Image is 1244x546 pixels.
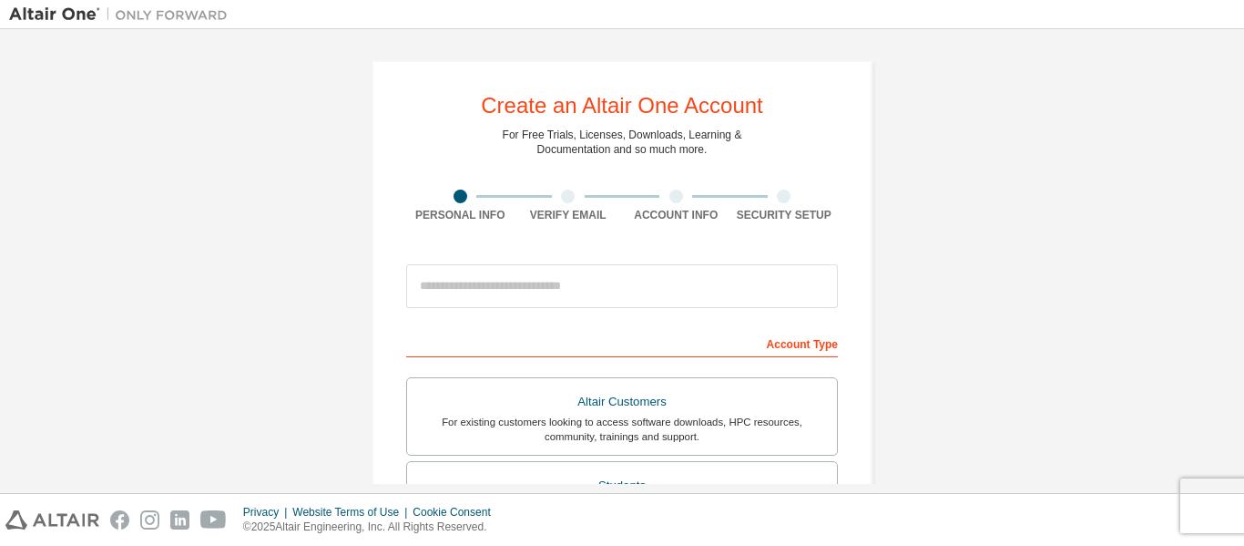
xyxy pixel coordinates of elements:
p: © 2025 Altair Engineering, Inc. All Rights Reserved. [243,520,502,535]
div: Personal Info [406,208,515,222]
div: Cookie Consent [413,505,501,520]
div: Privacy [243,505,292,520]
div: Website Terms of Use [292,505,413,520]
div: Create an Altair One Account [481,95,763,117]
img: youtube.svg [200,510,227,530]
img: Altair One [9,5,237,24]
div: Altair Customers [418,389,826,415]
div: Account Info [622,208,730,222]
img: altair_logo.svg [5,510,99,530]
div: Students [418,473,826,499]
div: For Free Trials, Licenses, Downloads, Learning & Documentation and so much more. [503,128,742,157]
div: For existing customers looking to access software downloads, HPC resources, community, trainings ... [418,415,826,444]
div: Verify Email [515,208,623,222]
img: facebook.svg [110,510,129,530]
div: Security Setup [730,208,839,222]
img: linkedin.svg [170,510,189,530]
img: instagram.svg [140,510,159,530]
div: Account Type [406,328,838,357]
